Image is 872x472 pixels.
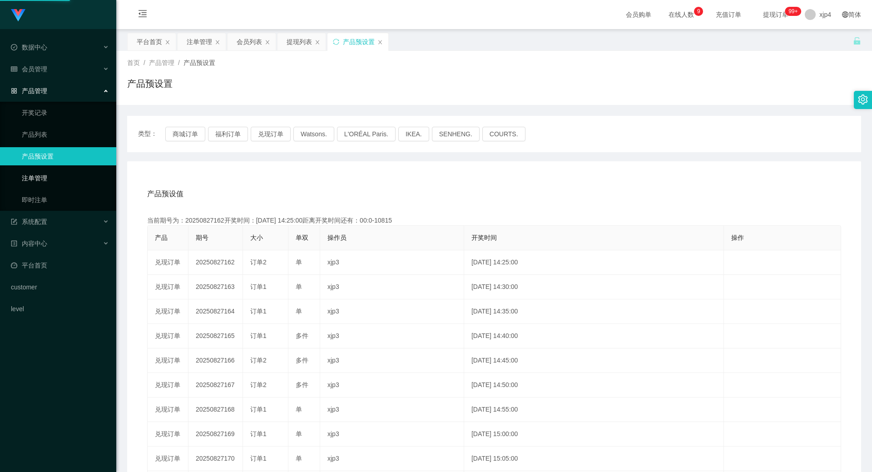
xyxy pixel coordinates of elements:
[320,324,464,348] td: xjp3
[320,447,464,471] td: xjp3
[147,216,841,225] div: 当前期号为：20250827162开奖时间：[DATE] 14:25:00距离开奖时间还有：00:0-10815
[731,234,744,241] span: 操作
[11,9,25,22] img: logo.9652507e.png
[296,258,302,266] span: 单
[148,324,188,348] td: 兑现订单
[250,332,267,339] span: 订单1
[471,234,497,241] span: 开奖时间
[464,373,724,397] td: [DATE] 14:50:00
[149,59,174,66] span: 产品管理
[265,40,270,45] i: 图标: close
[320,422,464,447] td: xjp3
[11,218,47,225] span: 系统配置
[398,127,429,141] button: IKEA.
[188,373,243,397] td: 20250827167
[22,125,109,144] a: 产品列表
[785,7,801,16] sup: 211
[11,278,109,296] a: customer
[287,33,312,50] div: 提现列表
[296,381,308,388] span: 多件
[147,189,183,199] span: 产品预设值
[250,283,267,290] span: 订单1
[237,33,262,50] div: 会员列表
[188,324,243,348] td: 20250827165
[251,127,291,141] button: 兑现订单
[464,299,724,324] td: [DATE] 14:35:00
[148,299,188,324] td: 兑现订单
[250,258,267,266] span: 订单2
[296,332,308,339] span: 多件
[250,406,267,413] span: 订单1
[296,283,302,290] span: 单
[697,7,700,16] p: 9
[148,397,188,422] td: 兑现订单
[343,33,375,50] div: 产品预设置
[296,455,302,462] span: 单
[11,256,109,274] a: 图标: dashboard平台首页
[296,430,302,437] span: 单
[22,104,109,122] a: 开奖记录
[188,275,243,299] td: 20250827163
[148,447,188,471] td: 兑现订单
[853,37,861,45] i: 图标: unlock
[842,11,848,18] i: 图标: global
[296,308,302,315] span: 单
[11,87,47,94] span: 产品管理
[296,406,302,413] span: 单
[250,455,267,462] span: 订单1
[464,422,724,447] td: [DATE] 15:00:00
[188,299,243,324] td: 20250827164
[464,275,724,299] td: [DATE] 14:30:00
[187,33,212,50] div: 注单管理
[250,357,267,364] span: 订单2
[250,381,267,388] span: 订单2
[148,250,188,275] td: 兑现订单
[320,373,464,397] td: xjp3
[196,234,208,241] span: 期号
[148,275,188,299] td: 兑现订单
[178,59,180,66] span: /
[464,250,724,275] td: [DATE] 14:25:00
[11,66,17,72] i: 图标: table
[148,348,188,373] td: 兑现订单
[11,240,47,247] span: 内容中心
[11,65,47,73] span: 会员管理
[858,94,868,104] i: 图标: setting
[250,234,263,241] span: 大小
[127,77,173,90] h1: 产品预设置
[694,7,703,16] sup: 9
[22,191,109,209] a: 即时注单
[127,0,158,30] i: 图标: menu-fold
[11,88,17,94] i: 图标: appstore-o
[188,422,243,447] td: 20250827169
[188,348,243,373] td: 20250827166
[327,234,347,241] span: 操作员
[165,127,205,141] button: 商城订单
[293,127,334,141] button: Watsons.
[138,127,165,141] span: 类型：
[148,422,188,447] td: 兑现订单
[165,40,170,45] i: 图标: close
[148,373,188,397] td: 兑现订单
[296,234,308,241] span: 单双
[320,299,464,324] td: xjp3
[464,324,724,348] td: [DATE] 14:40:00
[320,250,464,275] td: xjp3
[11,300,109,318] a: level
[11,240,17,247] i: 图标: profile
[215,40,220,45] i: 图标: close
[711,11,746,18] span: 充值订单
[320,397,464,422] td: xjp3
[11,44,47,51] span: 数据中心
[11,219,17,225] i: 图标: form
[333,39,339,45] i: 图标: sync
[315,40,320,45] i: 图标: close
[188,397,243,422] td: 20250827168
[320,275,464,299] td: xjp3
[250,308,267,315] span: 订单1
[296,357,308,364] span: 多件
[664,11,699,18] span: 在线人数
[464,447,724,471] td: [DATE] 15:05:00
[183,59,215,66] span: 产品预设置
[208,127,248,141] button: 福利订单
